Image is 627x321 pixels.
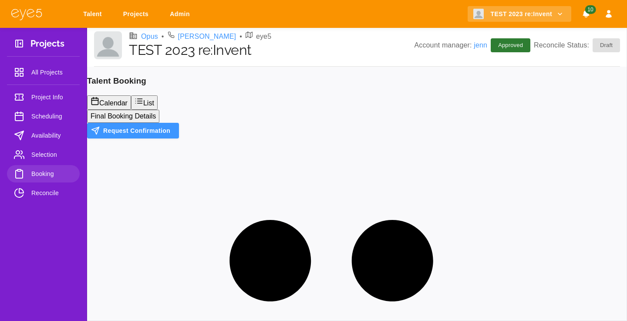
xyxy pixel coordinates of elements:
li: • [239,31,242,42]
img: Client logo [473,9,484,19]
a: Project Info [7,88,80,106]
a: Scheduling [7,108,80,125]
p: Account manager: [414,40,487,51]
span: Scheduling [31,111,73,122]
span: Approved [493,41,528,50]
h3: Talent Booking [87,75,627,87]
a: Projects [118,6,157,22]
span: Reconcile [31,188,73,198]
span: Selection [31,149,73,160]
button: Request Confirmation [87,123,179,139]
button: Final Booking Details [87,110,159,123]
a: Booking [7,165,80,182]
h1: TEST 2023 re:Invent [129,42,414,58]
button: List [131,95,158,110]
p: eye5 [256,31,271,42]
button: TEST 2023 re:Invent [468,6,571,22]
a: Opus [141,31,158,42]
span: Booking [31,169,73,179]
span: Project Info [31,92,73,102]
li: • [162,31,164,42]
a: Availability [7,127,80,144]
span: Availability [31,130,73,141]
h3: Projects [30,38,64,52]
a: jenn [474,41,487,49]
img: Client logo [94,31,122,59]
a: All Projects [7,64,80,81]
span: All Projects [31,67,73,78]
a: Talent [78,6,111,22]
a: Reconcile [7,184,80,202]
button: Notifications [578,6,594,22]
span: 10 [585,5,596,14]
a: Admin [164,6,199,22]
a: [PERSON_NAME] [178,31,236,42]
a: Selection [7,146,80,163]
img: eye5 [10,8,43,20]
span: Draft [595,41,618,50]
button: Calendar [87,95,131,110]
p: Reconcile Status: [534,38,620,52]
